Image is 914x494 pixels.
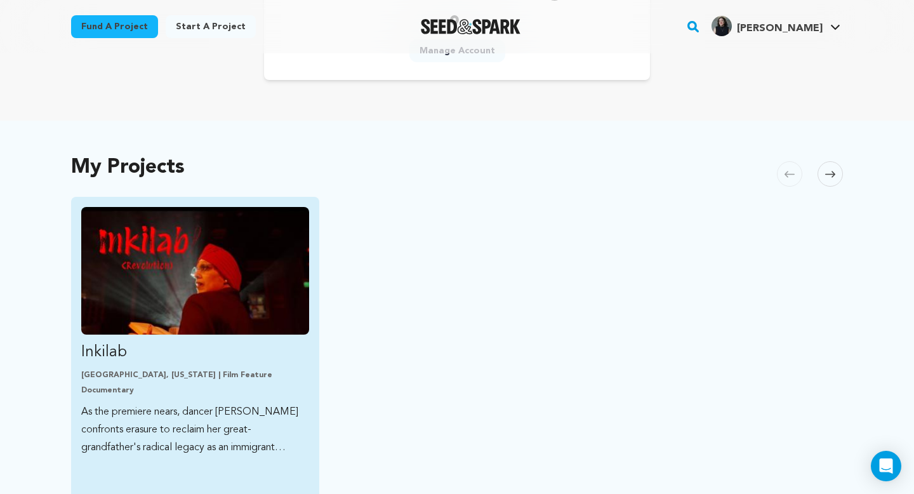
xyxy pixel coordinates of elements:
a: Catherine-Mercedes J.'s Profile [709,13,843,36]
span: [PERSON_NAME] [737,23,823,34]
p: As the premiere nears, dancer [PERSON_NAME] confronts erasure to reclaim her great-grandfather's ... [81,403,309,457]
div: Open Intercom Messenger [871,451,901,481]
span: Catherine-Mercedes J.'s Profile [709,13,843,40]
a: Fund Inkilab [81,207,309,457]
img: 3f62abeb3ed4daff.jpg [712,16,732,36]
a: Seed&Spark Homepage [421,19,520,34]
a: Start a project [166,15,256,38]
p: Documentary [81,385,309,396]
p: Inkilab [81,342,309,363]
a: Fund a project [71,15,158,38]
h2: My Projects [71,159,185,177]
p: [GEOGRAPHIC_DATA], [US_STATE] | Film Feature [81,370,309,380]
img: Seed&Spark Logo Dark Mode [421,19,520,34]
div: Catherine-Mercedes J.'s Profile [712,16,823,36]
